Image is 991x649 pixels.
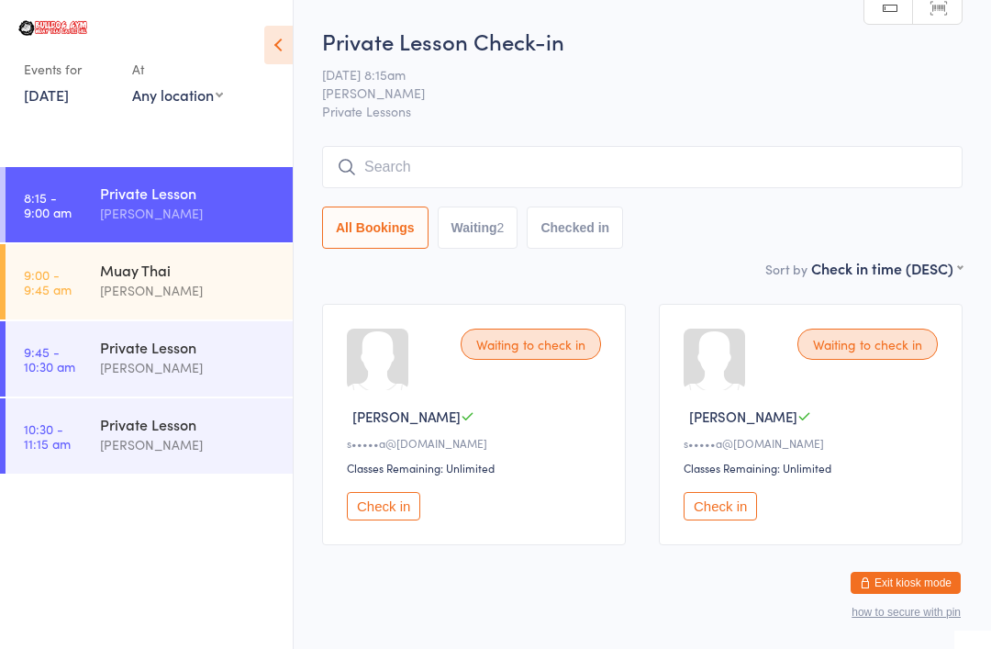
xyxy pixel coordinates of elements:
button: Waiting2 [438,207,518,249]
time: 8:15 - 9:00 am [24,190,72,219]
input: Search [322,146,963,188]
div: 2 [497,220,505,235]
button: Check in [347,492,420,520]
button: how to secure with pin [852,606,961,619]
div: Private Lesson [100,337,277,357]
a: 9:00 -9:45 amMuay Thai[PERSON_NAME] [6,244,293,319]
button: All Bookings [322,207,429,249]
div: Waiting to check in [461,329,601,360]
span: [DATE] 8:15am [322,65,934,84]
div: Check in time (DESC) [811,258,963,278]
time: 9:00 - 9:45 am [24,267,72,297]
div: Waiting to check in [797,329,938,360]
a: 10:30 -11:15 amPrivate Lesson[PERSON_NAME] [6,398,293,474]
time: 10:30 - 11:15 am [24,421,71,451]
a: 8:15 -9:00 amPrivate Lesson[PERSON_NAME] [6,167,293,242]
div: Classes Remaining: Unlimited [347,460,607,476]
span: [PERSON_NAME] [689,407,797,426]
a: [DATE] [24,84,69,105]
img: Bulldog Gym Castle Hill Pty Ltd [18,20,87,36]
div: s•••••a@[DOMAIN_NAME] [347,435,607,451]
div: Muay Thai [100,260,277,280]
div: [PERSON_NAME] [100,357,277,378]
button: Exit kiosk mode [851,572,961,594]
button: Check in [684,492,757,520]
div: Classes Remaining: Unlimited [684,460,943,476]
div: Private Lesson [100,414,277,434]
div: Private Lesson [100,183,277,203]
span: [PERSON_NAME] [322,84,934,102]
label: Sort by [765,260,807,278]
div: [PERSON_NAME] [100,280,277,301]
div: [PERSON_NAME] [100,203,277,224]
h2: Private Lesson Check-in [322,26,963,56]
div: At [132,54,223,84]
button: Checked in [527,207,623,249]
div: [PERSON_NAME] [100,434,277,455]
time: 9:45 - 10:30 am [24,344,75,374]
a: 9:45 -10:30 amPrivate Lesson[PERSON_NAME] [6,321,293,397]
span: [PERSON_NAME] [352,407,461,426]
div: Any location [132,84,223,105]
span: Private Lessons [322,102,963,120]
div: s•••••a@[DOMAIN_NAME] [684,435,943,451]
div: Events for [24,54,114,84]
